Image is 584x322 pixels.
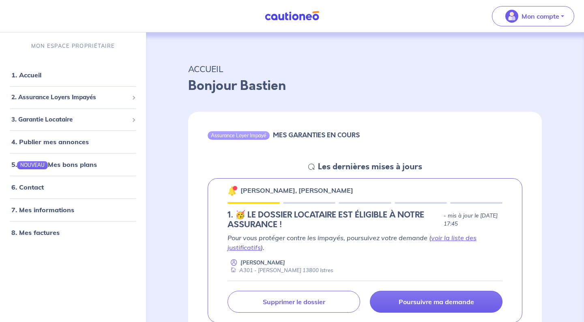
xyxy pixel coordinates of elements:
[3,90,143,105] div: 2. Assurance Loyers Impayés
[318,162,422,172] h5: Les dernières mises à jours
[11,160,97,168] a: 5.NOUVEAUMes bons plans
[228,210,440,230] h5: 1.︎ 🥳 LE DOSSIER LOCATAIRE EST ÉLIGIBLE À NOTRE ASSURANCE !
[240,259,285,267] p: [PERSON_NAME]
[370,291,502,313] a: Poursuivre ma demande
[3,112,143,128] div: 3. Garantie Locataire
[3,156,143,173] div: 5.NOUVEAUMes bons plans
[228,291,360,313] a: Supprimer le dossier
[11,138,89,146] a: 4. Publier mes annonces
[444,212,502,228] p: - mis à jour le [DATE] 17:45
[399,298,474,306] p: Poursuivre ma demande
[522,11,559,21] p: Mon compte
[11,228,60,237] a: 8. Mes factures
[188,62,542,76] p: ACCUEIL
[11,183,44,191] a: 6. Contact
[228,233,502,252] p: Pour vous protéger contre les impayés, poursuivez votre demande ( ).
[3,134,143,150] div: 4. Publier mes annonces
[240,186,353,195] p: [PERSON_NAME], [PERSON_NAME]
[492,6,574,26] button: illu_account_valid_menu.svgMon compte
[273,131,360,139] h6: MES GARANTIES EN COURS
[11,115,129,124] span: 3. Garantie Locataire
[228,186,237,196] img: 🔔
[11,71,41,79] a: 1. Accueil
[3,67,143,83] div: 1. Accueil
[228,267,333,274] div: A301 - [PERSON_NAME] 13800 Istres
[228,210,502,230] div: state: ELIGIBILITY-RESULT-IN-PROGRESS, Context: NEW,MAYBE-CERTIFICATE,RELATIONSHIP,LESSOR-DOCUMENTS
[31,42,115,50] p: MON ESPACE PROPRIÉTAIRE
[3,224,143,241] div: 8. Mes factures
[505,10,518,23] img: illu_account_valid_menu.svg
[3,179,143,195] div: 6. Contact
[208,131,270,139] div: Assurance Loyer Impayé
[228,234,477,252] a: voir la liste des justificatifs
[263,298,325,306] p: Supprimer le dossier
[262,11,322,21] img: Cautioneo
[3,202,143,218] div: 7. Mes informations
[188,76,542,96] p: Bonjour Bastien
[11,206,74,214] a: 7. Mes informations
[11,93,129,102] span: 2. Assurance Loyers Impayés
